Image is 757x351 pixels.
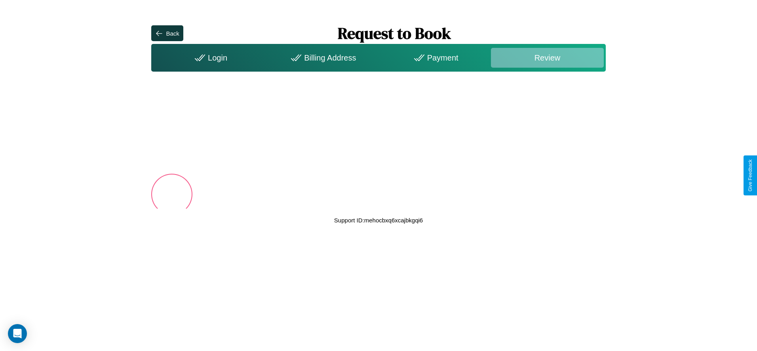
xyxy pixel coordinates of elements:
[266,48,378,68] div: Billing Address
[491,48,603,68] div: Review
[334,215,423,226] p: Support ID: mehocbxq6xcajbkgqi6
[153,48,266,68] div: Login
[151,25,183,41] button: Back
[747,159,753,192] div: Give Feedback
[166,30,179,37] div: Back
[183,23,606,44] h1: Request to Book
[8,324,27,343] div: Open Intercom Messenger
[378,48,491,68] div: Payment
